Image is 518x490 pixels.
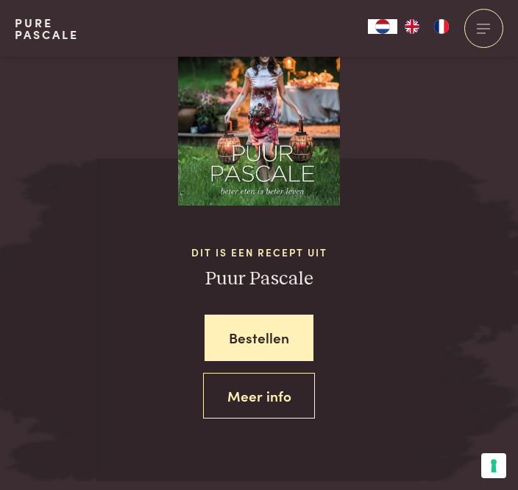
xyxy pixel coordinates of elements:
span: Dit is een recept uit [96,245,422,260]
a: FR [427,19,456,34]
a: NL [368,19,397,34]
a: PurePascale [15,17,79,41]
aside: Language selected: Nederlands [368,19,456,34]
a: Meer info [203,373,316,419]
a: EN [397,19,427,34]
div: Language [368,19,397,34]
button: Uw voorkeuren voor toestemming voor trackingtechnologieën [481,453,506,478]
ul: Language list [397,19,456,34]
a: Bestellen [205,315,313,361]
h3: Puur Pascale [96,267,422,291]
